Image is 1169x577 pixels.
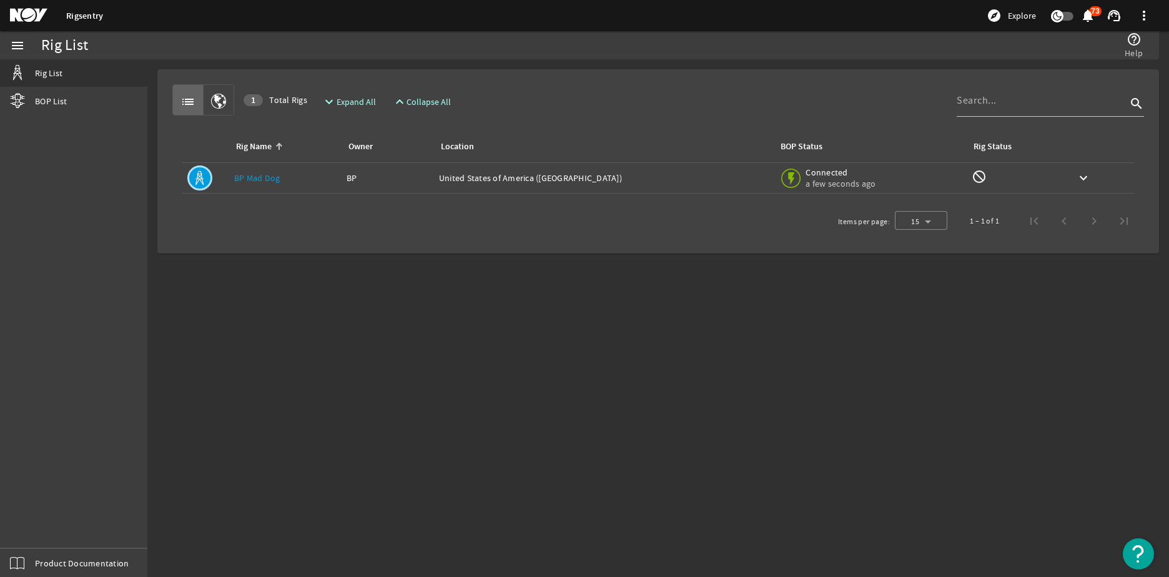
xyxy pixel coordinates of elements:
button: Expand All [317,91,381,113]
span: Product Documentation [35,557,129,570]
div: BOP Status [781,140,822,154]
div: 1 [244,94,263,106]
div: Owner [347,140,424,154]
mat-icon: expand_less [392,94,402,109]
div: United States of America ([GEOGRAPHIC_DATA]) [439,172,769,184]
span: Total Rigs [244,94,307,106]
mat-icon: keyboard_arrow_down [1076,170,1091,185]
span: Help [1125,47,1143,59]
div: Owner [348,140,373,154]
span: Connected [806,167,876,178]
span: Rig List [35,67,62,79]
a: BP Mad Dog [234,172,280,184]
button: more_vert [1129,1,1159,31]
mat-icon: explore [987,8,1002,23]
mat-icon: list [180,94,195,109]
div: Rig Name [234,140,332,154]
mat-icon: support_agent [1107,8,1122,23]
div: Location [441,140,474,154]
button: Explore [982,6,1041,26]
span: a few seconds ago [806,178,876,189]
div: BP [347,172,429,184]
mat-icon: notifications [1080,8,1095,23]
div: Rig Name [236,140,272,154]
a: Rigsentry [66,10,103,22]
button: Open Resource Center [1123,538,1154,570]
div: Items per page: [838,215,890,228]
span: Explore [1008,9,1036,22]
input: Search... [957,93,1127,108]
div: Rig List [41,39,88,52]
div: Location [439,140,764,154]
span: Expand All [337,96,376,108]
span: Collapse All [407,96,451,108]
div: 1 – 1 of 1 [970,215,999,227]
span: BOP List [35,95,67,107]
i: search [1129,96,1144,111]
mat-icon: menu [10,38,25,53]
mat-icon: help_outline [1127,32,1142,47]
button: 73 [1081,9,1094,22]
div: Rig Status [974,140,1012,154]
mat-icon: Rig Monitoring not available for this rig [972,169,987,184]
mat-icon: expand_more [322,94,332,109]
button: Collapse All [387,91,456,113]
